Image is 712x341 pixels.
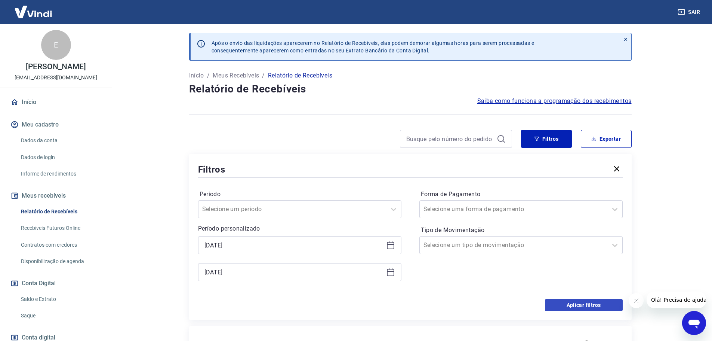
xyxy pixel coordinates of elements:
[18,308,103,323] a: Saque
[18,204,103,219] a: Relatório de Recebíveis
[198,164,226,176] h5: Filtros
[629,293,644,308] iframe: Fechar mensagem
[9,188,103,204] button: Meus recebíveis
[521,130,572,148] button: Filtros
[581,130,632,148] button: Exportar
[9,94,103,110] a: Início
[189,82,632,97] h4: Relatório de Recebíveis
[545,299,623,311] button: Aplicar filtros
[4,5,63,11] span: Olá! Precisa de ajuda?
[18,133,103,148] a: Dados da conta
[9,116,103,133] button: Meu cadastro
[18,237,103,253] a: Contratos com credores
[9,0,58,23] img: Vindi
[421,226,621,235] label: Tipo de Movimentação
[676,5,703,19] button: Sair
[421,190,621,199] label: Forma de Pagamento
[18,166,103,182] a: Informe de rendimentos
[18,150,103,165] a: Dados de login
[204,240,383,251] input: Data inicial
[212,39,534,54] p: Após o envio das liquidações aparecerem no Relatório de Recebíveis, elas podem demorar algumas ho...
[200,190,400,199] label: Período
[477,97,632,106] a: Saiba como funciona a programação dos recebimentos
[18,220,103,236] a: Recebíveis Futuros Online
[647,292,706,308] iframe: Mensagem da empresa
[204,267,383,278] input: Data final
[18,254,103,269] a: Disponibilização de agenda
[26,63,86,71] p: [PERSON_NAME]
[406,133,494,144] input: Busque pelo número do pedido
[41,30,71,60] div: E
[9,275,103,292] button: Conta Digital
[15,74,97,82] p: [EMAIL_ADDRESS][DOMAIN_NAME]
[18,292,103,307] a: Saldo e Extrato
[198,224,401,233] p: Período personalizado
[213,71,259,80] a: Meus Recebíveis
[268,71,332,80] p: Relatório de Recebíveis
[262,71,265,80] p: /
[682,311,706,335] iframe: Botão para abrir a janela de mensagens
[207,71,210,80] p: /
[189,71,204,80] a: Início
